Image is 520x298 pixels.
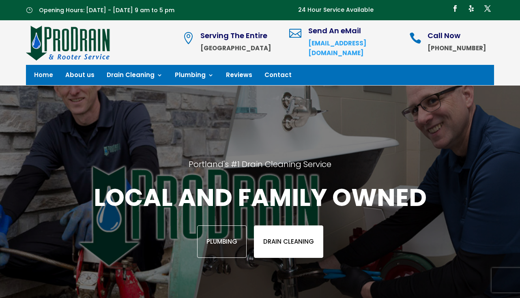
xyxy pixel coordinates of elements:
a: Follow on Facebook [449,2,462,15]
a: Reviews [226,72,252,81]
span: Serving The Entire [200,30,267,41]
strong: [PHONE_NUMBER] [428,44,486,52]
div: Local and family owned [68,182,452,258]
h2: Portland's #1 Drain Cleaning Service [68,159,452,182]
span:  [409,32,421,44]
img: site-logo-100h [26,24,111,61]
a: Plumbing [175,72,214,81]
a: [EMAIL_ADDRESS][DOMAIN_NAME] [308,39,366,57]
span: Opening Hours: [DATE] - [DATE] 9 am to 5 pm [39,6,174,14]
a: Home [34,72,53,81]
a: Follow on X [481,2,494,15]
span:  [289,27,301,39]
span:  [182,32,194,44]
a: Follow on Yelp [465,2,478,15]
strong: [GEOGRAPHIC_DATA] [200,44,271,52]
span: } [26,7,32,13]
a: Plumbing [197,225,247,258]
span: Send An eMail [308,26,361,36]
span: Call Now [428,30,460,41]
p: 24 Hour Service Available [298,5,374,15]
a: Drain Cleaning [107,72,163,81]
a: Drain Cleaning [254,225,323,258]
a: Contact [264,72,292,81]
a: About us [65,72,95,81]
